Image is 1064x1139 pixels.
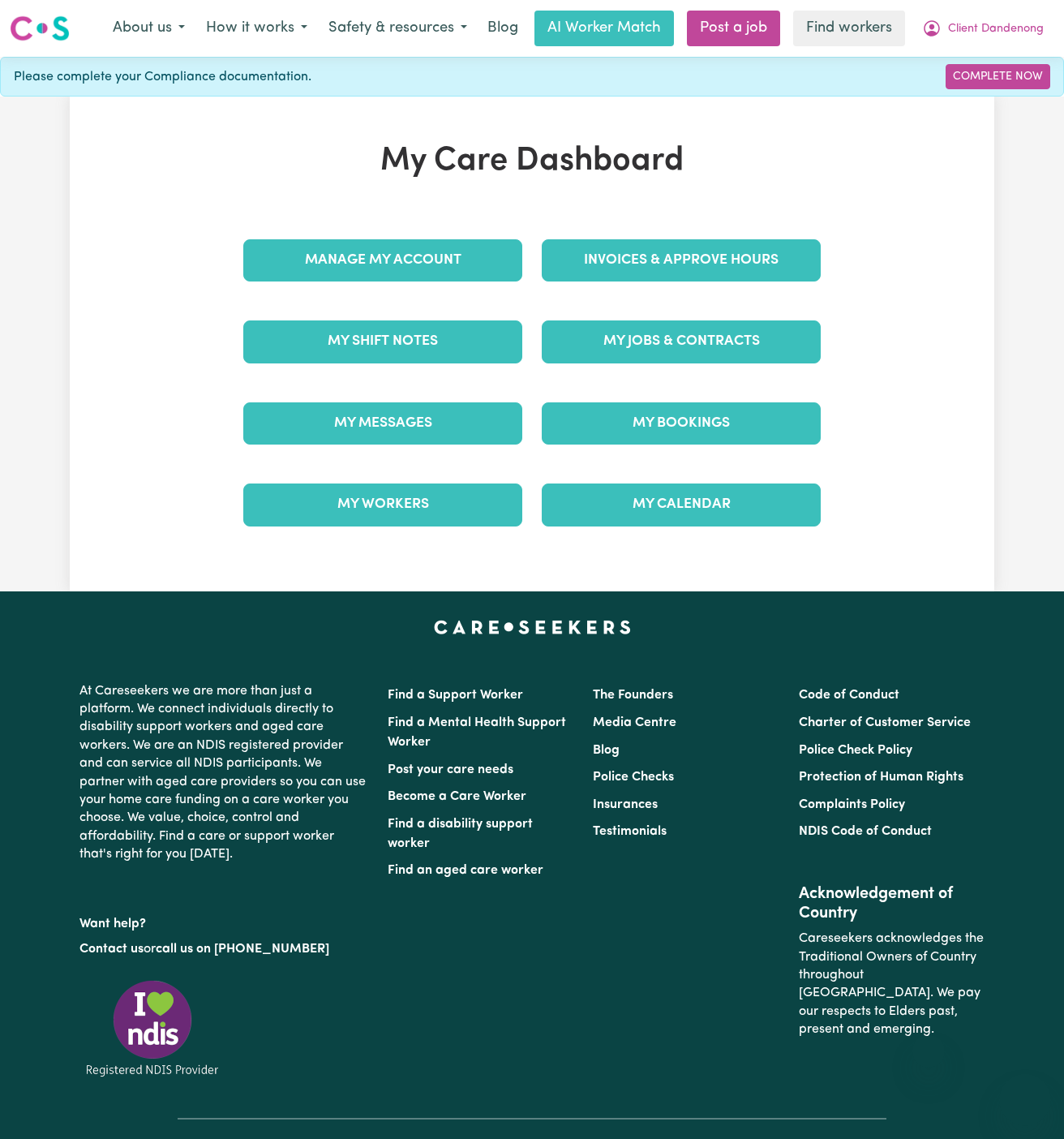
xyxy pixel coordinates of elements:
a: Protection of Human Rights [799,771,963,784]
a: My Calendar [542,484,821,526]
a: Media Centre [593,716,676,729]
span: Please complete your Compliance documentation. [14,67,311,87]
a: Contact us [79,943,144,956]
a: My Messages [243,402,522,445]
a: Post a job [687,11,780,46]
iframe: Button to launch messaging window [999,1074,1051,1126]
a: Insurances [593,798,658,811]
a: Find a Mental Health Support Worker [388,716,566,749]
a: The Founders [593,689,673,702]
a: NDIS Code of Conduct [799,825,932,838]
a: Code of Conduct [799,689,899,702]
iframe: Close message [912,1035,945,1068]
a: My Jobs & Contracts [542,320,821,363]
p: or [79,934,368,965]
a: My Bookings [542,402,821,445]
a: AI Worker Match [534,11,674,46]
img: Registered NDIS provider [79,978,225,1079]
a: Charter of Customer Service [799,716,971,729]
a: Careseekers home page [434,621,631,634]
p: Want help? [79,909,368,933]
a: Find an aged care worker [388,864,543,877]
a: Blog [593,744,620,757]
a: Complaints Policy [799,798,905,811]
button: About us [102,11,195,45]
a: Become a Care Worker [388,790,526,803]
h2: Acknowledgement of Country [799,884,985,923]
a: Post your care needs [388,763,513,776]
a: Invoices & Approve Hours [542,239,821,282]
p: At Careseekers we are more than just a platform. We connect individuals directly to disability su... [79,676,368,870]
button: How it works [195,11,318,45]
a: Testimonials [593,825,667,838]
a: Complete Now [946,64,1050,89]
img: Careseekers logo [10,14,70,43]
a: Blog [478,11,528,46]
a: Find workers [793,11,905,46]
span: Client Dandenong [948,20,1044,38]
p: Careseekers acknowledges the Traditional Owners of Country throughout [GEOGRAPHIC_DATA]. We pay o... [799,923,985,1045]
a: My Shift Notes [243,320,522,363]
a: Police Check Policy [799,744,912,757]
a: call us on [PHONE_NUMBER] [156,943,329,956]
button: Safety & resources [318,11,478,45]
a: Careseekers logo [10,10,70,47]
a: Find a Support Worker [388,689,523,702]
a: Find a disability support worker [388,818,533,850]
h1: My Care Dashboard [234,142,830,181]
button: My Account [912,11,1054,45]
a: My Workers [243,484,522,526]
a: Police Checks [593,771,674,784]
a: Manage My Account [243,239,522,282]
